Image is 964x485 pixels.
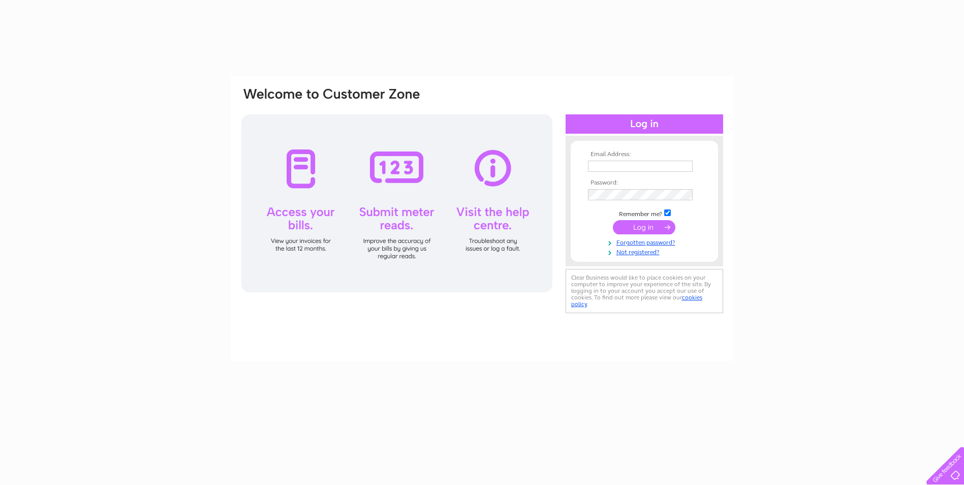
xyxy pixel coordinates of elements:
[585,208,703,218] td: Remember me?
[585,179,703,187] th: Password:
[571,294,702,308] a: cookies policy
[585,151,703,158] th: Email Address:
[566,269,723,313] div: Clear Business would like to place cookies on your computer to improve your experience of the sit...
[613,220,675,234] input: Submit
[588,237,703,247] a: Forgotten password?
[588,247,703,256] a: Not registered?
